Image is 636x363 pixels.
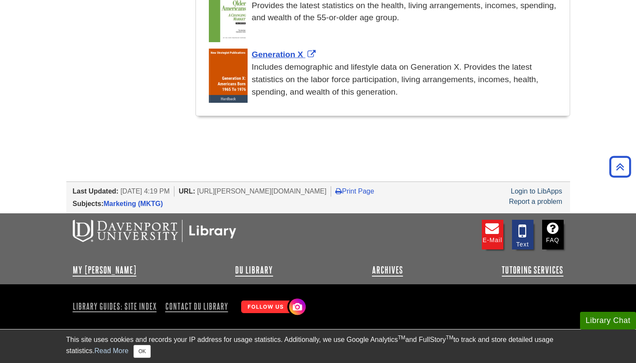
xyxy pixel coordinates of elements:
[209,61,565,98] div: Includes demographic and lifestyle data on Generation X. Provides the latest statistics on the la...
[133,345,150,358] button: Close
[66,335,570,358] div: This site uses cookies and records your IP address for usage statistics. Additionally, we use Goo...
[235,265,273,275] a: DU Library
[121,188,170,195] span: [DATE] 4:19 PM
[73,299,160,314] a: Library Guides: Site Index
[73,265,137,275] a: My [PERSON_NAME]
[104,200,163,207] a: Marketing (MKTG)
[398,335,405,341] sup: TM
[512,220,534,249] a: Text
[197,188,327,195] span: [URL][PERSON_NAME][DOMAIN_NAME]
[372,265,403,275] a: Archives
[335,188,374,195] a: Print Page
[446,335,453,341] sup: TM
[252,50,318,59] a: Link opens in new window
[252,50,303,59] span: Generation X
[237,295,308,320] img: Follow Us! Instagram
[542,220,564,249] a: FAQ
[580,312,636,329] button: Library Chat
[502,265,563,275] a: Tutoring Services
[94,347,128,354] a: Read More
[482,220,503,249] a: E-mail
[73,200,104,207] span: Subjects:
[209,49,248,103] img: Cover Art
[511,188,562,195] a: Login to LibApps
[606,161,634,172] a: Back to Top
[73,188,119,195] span: Last Updated:
[335,188,342,194] i: Print Page
[162,299,232,314] a: Contact DU Library
[73,220,236,242] img: DU Libraries
[179,188,195,195] span: URL:
[509,198,562,205] a: Report a problem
